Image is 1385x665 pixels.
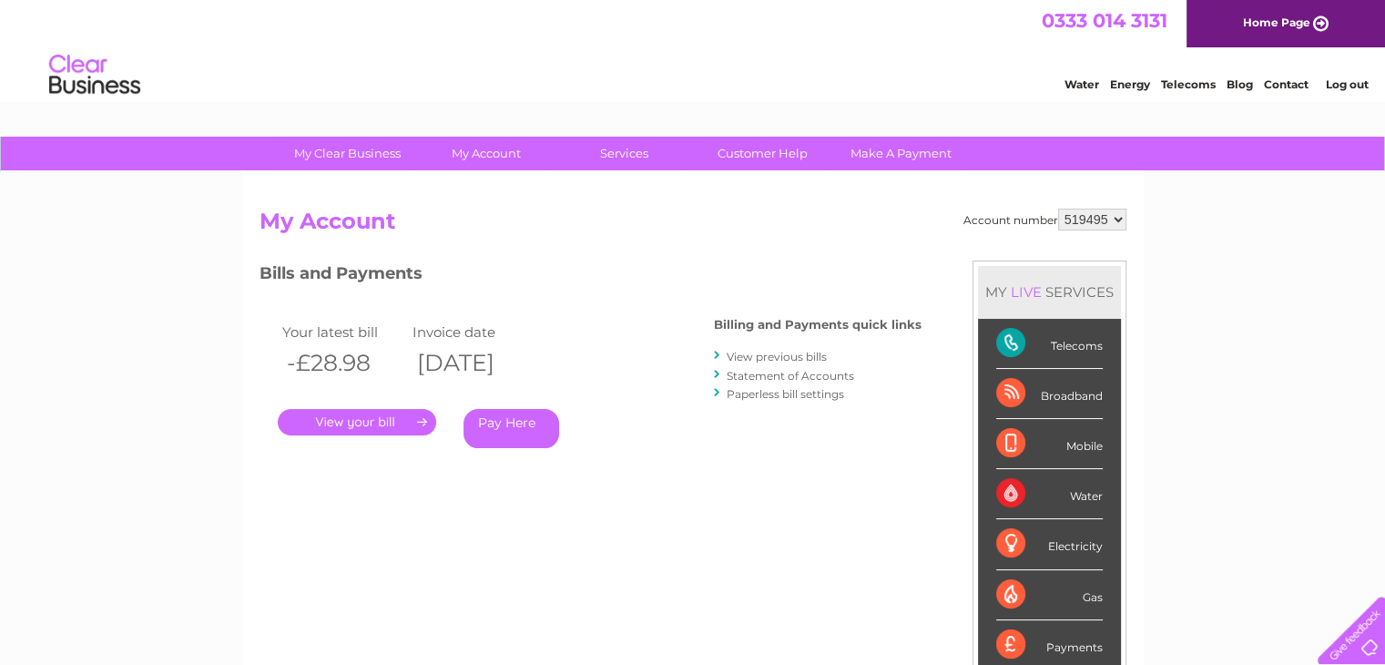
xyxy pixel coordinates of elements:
[272,137,423,170] a: My Clear Business
[549,137,699,170] a: Services
[1064,77,1099,91] a: Water
[1161,77,1216,91] a: Telecoms
[278,409,436,435] a: .
[263,10,1124,88] div: Clear Business is a trading name of Verastar Limited (registered in [GEOGRAPHIC_DATA] No. 3667643...
[727,350,827,363] a: View previous bills
[408,344,539,382] th: [DATE]
[1007,283,1045,301] div: LIVE
[48,47,141,103] img: logo.png
[1227,77,1253,91] a: Blog
[1110,77,1150,91] a: Energy
[978,266,1121,318] div: MY SERVICES
[963,209,1126,230] div: Account number
[408,320,539,344] td: Invoice date
[411,137,561,170] a: My Account
[687,137,838,170] a: Customer Help
[996,570,1103,620] div: Gas
[1042,9,1167,32] a: 0333 014 3131
[1325,77,1368,91] a: Log out
[996,369,1103,419] div: Broadband
[996,319,1103,369] div: Telecoms
[826,137,976,170] a: Make A Payment
[714,318,922,332] h4: Billing and Payments quick links
[278,344,409,382] th: -£28.98
[727,387,844,401] a: Paperless bill settings
[278,320,409,344] td: Your latest bill
[1264,77,1309,91] a: Contact
[996,469,1103,519] div: Water
[260,261,922,292] h3: Bills and Payments
[996,519,1103,569] div: Electricity
[996,419,1103,469] div: Mobile
[260,209,1126,243] h2: My Account
[463,409,559,448] a: Pay Here
[727,369,854,383] a: Statement of Accounts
